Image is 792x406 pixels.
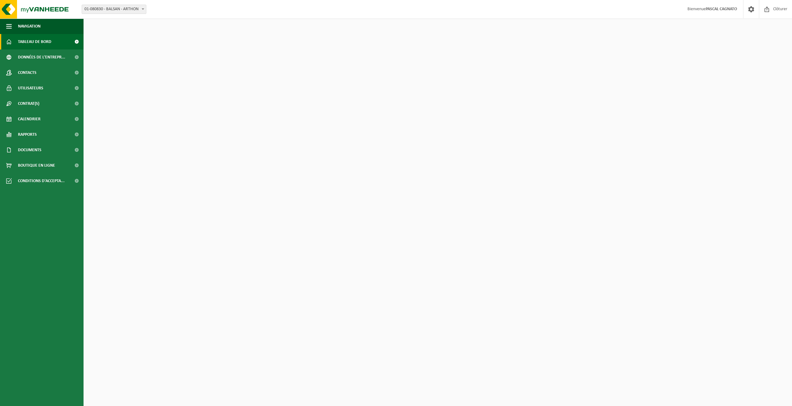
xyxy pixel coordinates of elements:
[18,34,51,49] span: Tableau de bord
[82,5,146,14] span: 01-080830 - BALSAN - ARTHON
[18,158,55,173] span: Boutique en ligne
[18,65,37,80] span: Contacts
[18,111,41,127] span: Calendrier
[18,142,41,158] span: Documents
[18,49,65,65] span: Données de l'entrepr...
[706,7,737,11] strong: PASCAL CAGNATO
[18,96,39,111] span: Contrat(s)
[18,80,43,96] span: Utilisateurs
[18,127,37,142] span: Rapports
[18,19,41,34] span: Navigation
[18,173,65,189] span: Conditions d'accepta...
